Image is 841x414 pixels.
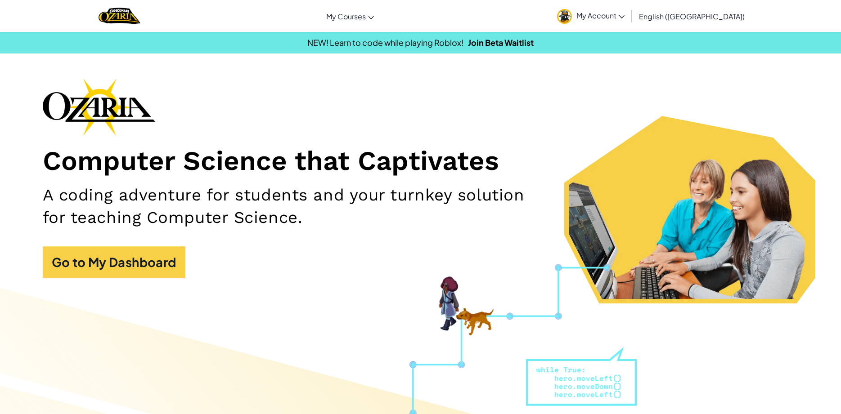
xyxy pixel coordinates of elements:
[576,11,625,20] span: My Account
[639,12,745,21] span: English ([GEOGRAPHIC_DATA])
[322,4,378,28] a: My Courses
[43,145,799,178] h1: Computer Science that Captivates
[307,37,463,48] span: NEW! Learn to code while playing Roblox!
[99,7,140,25] a: Ozaria by CodeCombat logo
[553,2,629,30] a: My Account
[43,78,155,136] img: Ozaria branding logo
[634,4,749,28] a: English ([GEOGRAPHIC_DATA])
[43,246,185,278] a: Go to My Dashboard
[468,37,534,48] a: Join Beta Waitlist
[326,12,366,21] span: My Courses
[557,9,572,24] img: avatar
[99,7,140,25] img: Home
[43,184,549,228] h2: A coding adventure for students and your turnkey solution for teaching Computer Science.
